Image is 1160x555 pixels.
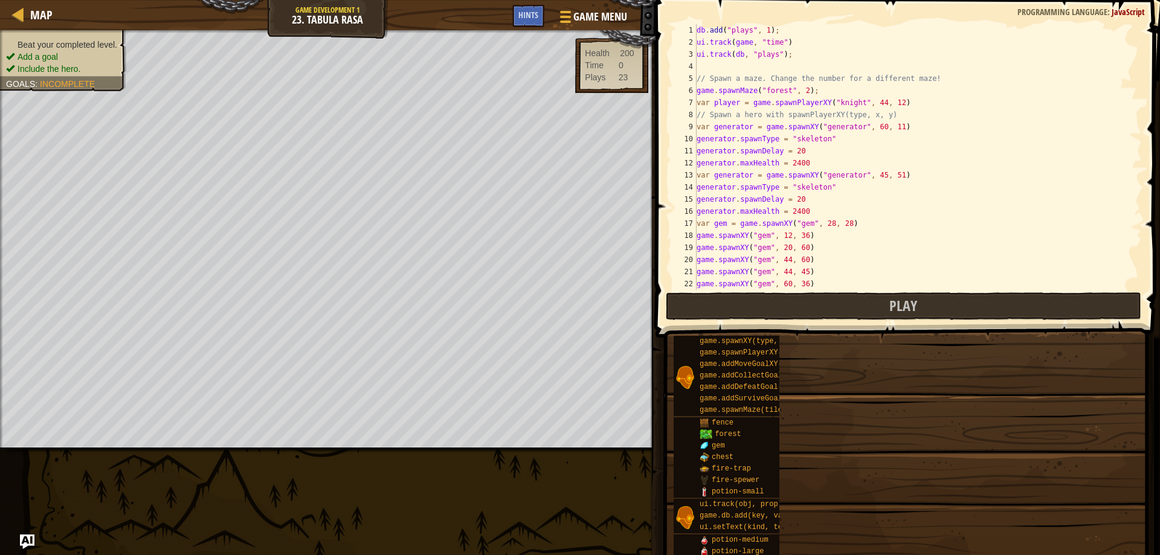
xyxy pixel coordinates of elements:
span: game.db.add(key, value) [700,512,800,520]
li: Beat your completed level. [6,39,117,51]
img: portrait.png [700,475,709,485]
span: fence [712,419,733,427]
div: 16 [672,205,697,217]
img: portrait.png [700,441,709,451]
div: 6 [672,85,697,97]
span: game.addCollectGoal(amount) [700,371,817,380]
span: Play [889,296,917,315]
div: 3 [672,48,697,60]
div: Health [585,47,609,59]
span: potion-medium [712,536,768,544]
span: : [35,79,40,89]
div: 18 [672,229,697,242]
div: 14 [672,181,697,193]
span: Add a goal [18,52,58,62]
span: potion-small [712,487,764,496]
span: game.addSurviveGoal(seconds) [700,394,822,403]
span: gem [712,441,725,450]
span: Incomplete [40,79,95,89]
span: ui.setText(kind, text) [700,523,795,531]
span: game.addDefeatGoal(amount) [700,383,813,391]
div: 15 [672,193,697,205]
div: 22 [672,278,697,290]
span: Programming language [1017,6,1107,18]
div: 10 [672,133,697,145]
div: 11 [672,145,697,157]
div: 5 [672,72,697,85]
img: portrait.png [700,487,709,496]
div: 200 [620,47,634,59]
div: 23 [619,71,628,83]
img: portrait.png [674,366,697,389]
span: Include the hero. [18,64,80,74]
div: 13 [672,169,697,181]
img: portrait.png [674,506,697,529]
div: 20 [672,254,697,266]
span: Map [30,7,53,23]
span: JavaScript [1112,6,1145,18]
span: Goals [6,79,35,89]
img: portrait.png [700,535,709,545]
img: portrait.png [700,418,709,428]
img: portrait.png [700,452,709,462]
button: Game Menu [550,5,634,33]
div: 1 [672,24,697,36]
div: 21 [672,266,697,278]
a: Map [24,7,53,23]
span: Beat your completed level. [18,40,117,50]
div: 12 [672,157,697,169]
li: Add a goal [6,51,117,63]
img: portrait.png [700,464,709,473]
div: 8 [672,109,697,121]
div: 4 [672,60,697,72]
div: 2 [672,36,697,48]
button: Play [666,292,1141,320]
div: Plays [585,71,605,83]
span: Hints [518,9,538,21]
button: Ask AI [20,534,34,549]
div: 19 [672,242,697,254]
div: 23 [672,290,697,302]
span: game.spawnPlayerXY(type, x, y) [700,348,830,357]
div: 0 [619,59,623,71]
div: 17 [672,217,697,229]
div: 7 [672,97,697,109]
span: fire-spewer [712,476,759,484]
li: Include the hero. [6,63,117,75]
div: Time [585,59,604,71]
span: Game Menu [573,9,627,25]
img: trees_1.png [700,429,712,439]
span: game.spawnXY(type, x, y) [700,337,804,345]
span: game.addMoveGoalXY(x, y) [700,360,804,368]
span: ui.track(obj, prop) [700,500,782,508]
span: chest [712,453,733,461]
span: : [1107,6,1112,18]
span: fire-trap [712,464,751,473]
span: game.spawnMaze(tileType, seed) [700,406,830,414]
div: 9 [672,121,697,133]
span: forest [715,430,741,438]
